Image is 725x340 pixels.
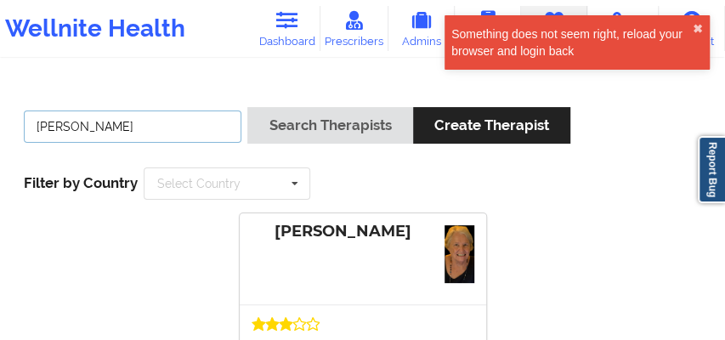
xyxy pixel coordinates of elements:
[693,22,703,36] button: close
[388,6,455,51] a: Admins
[247,107,412,144] button: Search Therapists
[320,6,388,51] a: Prescribers
[252,222,474,241] div: [PERSON_NAME]
[24,174,138,191] span: Filter by Country
[455,6,521,51] a: Coaches
[521,6,587,51] a: Therapists
[413,107,570,144] button: Create Therapist
[587,6,659,51] a: Medications
[254,6,320,51] a: Dashboard
[451,25,693,59] div: Something does not seem right, reload your browser and login back
[659,6,725,51] a: Account
[445,225,474,283] img: 3c975db3-f8cd-4d35-83d3-96670d9b0c7fIMG_0010.png
[157,178,241,190] div: Select Country
[698,136,725,203] a: Report Bug
[24,110,241,143] input: Search Keywords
